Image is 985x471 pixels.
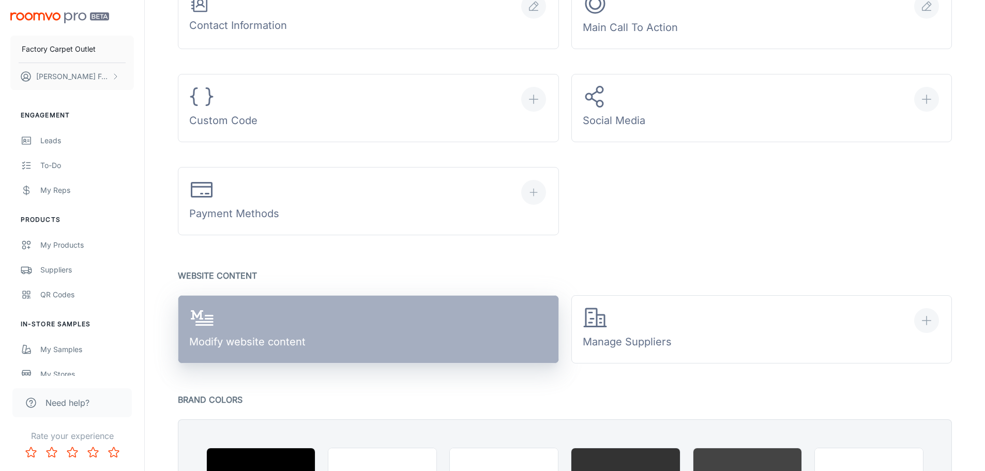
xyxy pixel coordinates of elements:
[41,442,62,463] button: Rate 2 star
[40,264,134,276] div: Suppliers
[40,344,134,355] div: My Samples
[40,239,134,251] div: My Products
[10,36,134,63] button: Factory Carpet Outlet
[10,63,134,90] button: [PERSON_NAME] Folco
[571,74,952,142] button: Social Media
[178,167,559,235] button: Payment Methods
[103,442,124,463] button: Rate 5 star
[46,397,89,409] span: Need help?
[62,442,83,463] button: Rate 3 star
[40,185,134,196] div: My Reps
[83,442,103,463] button: Rate 4 star
[571,295,952,363] button: Manage Suppliers
[40,369,134,380] div: My Stores
[8,430,136,442] p: Rate your experience
[178,392,952,407] p: Brand Colors
[21,442,41,463] button: Rate 1 star
[40,160,134,171] div: To-do
[178,295,559,363] a: Modify website content
[22,43,96,55] p: Factory Carpet Outlet
[178,74,559,142] button: Custom Code
[583,306,672,354] div: Manage Suppliers
[10,12,109,23] img: Roomvo PRO Beta
[178,268,952,283] p: Website Content
[189,84,257,132] div: Custom Code
[36,71,109,82] p: [PERSON_NAME] Folco
[189,177,279,225] div: Payment Methods
[40,289,134,300] div: QR Codes
[40,135,134,146] div: Leads
[583,84,645,132] div: Social Media
[189,306,306,354] div: Modify website content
